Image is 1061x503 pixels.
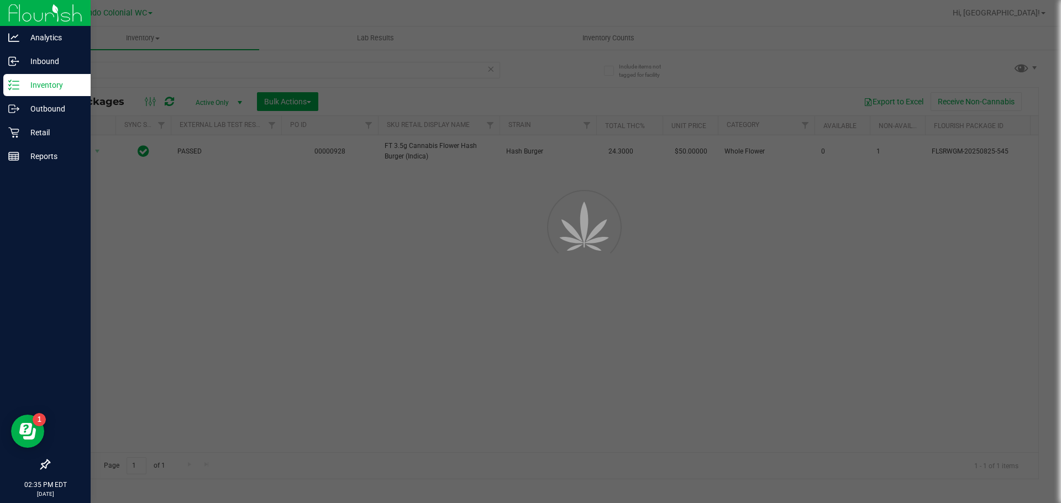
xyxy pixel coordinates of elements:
p: Analytics [19,31,86,44]
inline-svg: Analytics [8,32,19,43]
p: Inbound [19,55,86,68]
p: [DATE] [5,490,86,498]
p: Retail [19,126,86,139]
p: Inventory [19,78,86,92]
p: Reports [19,150,86,163]
inline-svg: Retail [8,127,19,138]
p: Outbound [19,102,86,115]
inline-svg: Inventory [8,80,19,91]
p: 02:35 PM EDT [5,480,86,490]
iframe: Resource center unread badge [33,413,46,426]
iframe: Resource center [11,415,44,448]
inline-svg: Reports [8,151,19,162]
inline-svg: Inbound [8,56,19,67]
inline-svg: Outbound [8,103,19,114]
